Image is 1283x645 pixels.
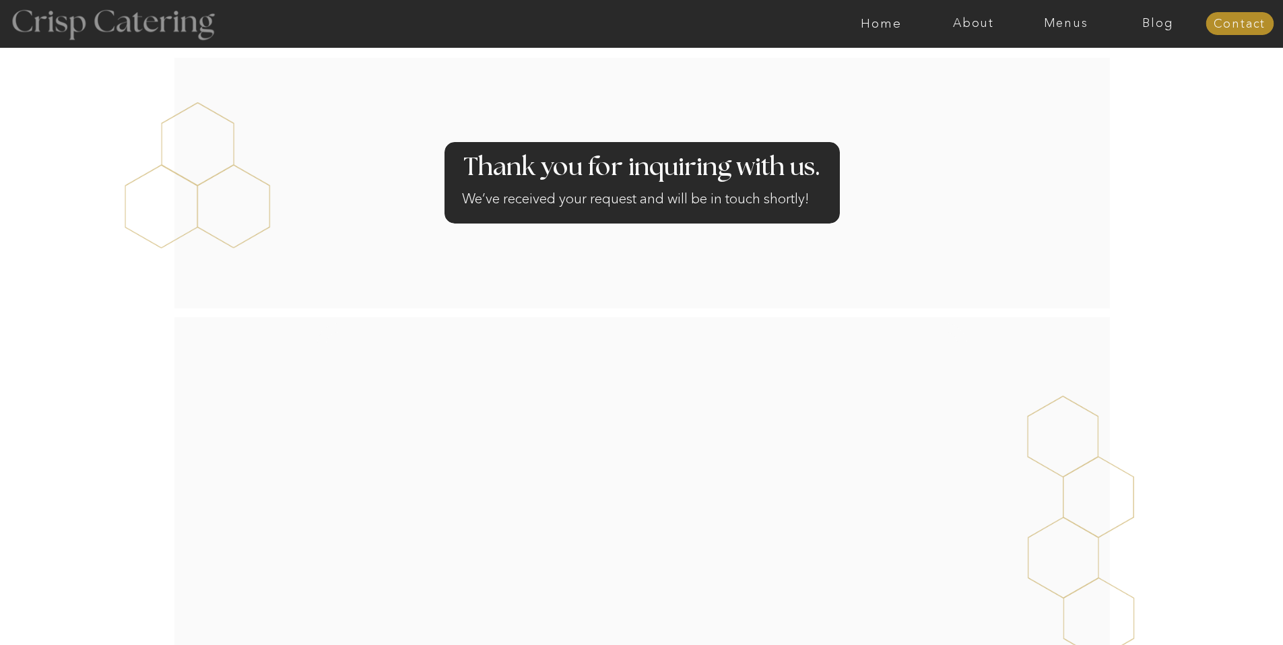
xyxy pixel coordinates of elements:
h2: Thank you for inquiring with us. [461,155,822,181]
h2: We’ve received your request and will be in touch shortly! [462,189,822,215]
a: Home [835,17,927,30]
a: About [927,17,1020,30]
a: Contact [1206,18,1274,31]
a: Blog [1112,17,1204,30]
a: Menus [1020,17,1112,30]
